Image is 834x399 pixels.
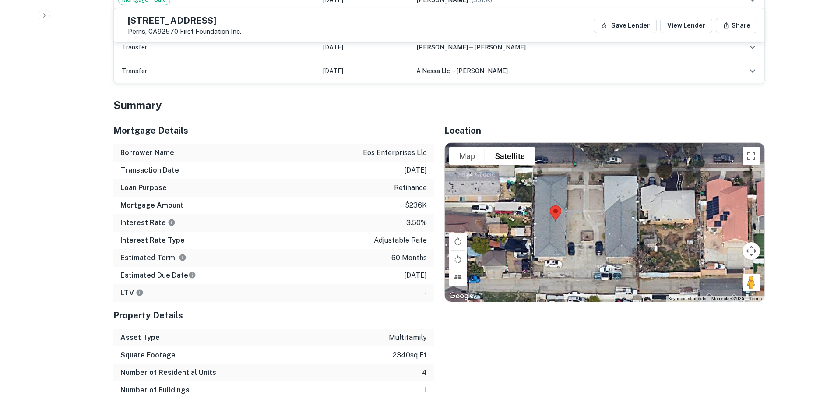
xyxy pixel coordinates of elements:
[406,218,427,228] p: 3.50%
[389,332,427,343] p: multifamily
[118,44,151,51] span: Transfer
[394,183,427,193] p: refinance
[128,16,241,25] h5: [STREET_ADDRESS]
[474,44,526,51] span: [PERSON_NAME]
[120,350,176,360] h6: Square Footage
[180,28,241,35] a: First Foundation Inc.
[424,288,427,298] p: -
[449,233,467,250] button: Rotate map clockwise
[711,296,744,301] span: Map data ©2025
[416,67,450,74] span: a nessa llc
[393,350,427,360] p: 2340 sq ft
[745,64,760,78] button: expand row
[449,251,467,268] button: Rotate map counterclockwise
[449,268,467,286] button: Tilt map
[416,66,712,76] div: →
[743,147,760,165] button: Toggle fullscreen view
[120,385,190,395] h6: Number of Buildings
[424,385,427,395] p: 1
[405,200,427,211] p: $236k
[374,235,427,246] p: adjustable rate
[120,200,183,211] h6: Mortgage Amount
[743,274,760,291] button: Drag Pegman onto the map to open Street View
[456,67,508,74] span: [PERSON_NAME]
[120,235,185,246] h6: Interest Rate Type
[120,270,196,281] h6: Estimated Due Date
[179,254,187,261] svg: Term is based on a standard schedule for this type of loan.
[447,290,476,302] img: Google
[449,147,485,165] button: Show street map
[745,40,760,55] button: expand row
[113,97,765,113] h4: Summary
[422,367,427,378] p: 4
[485,147,535,165] button: Show satellite imagery
[716,18,757,33] button: Share
[113,124,434,137] h5: Mortgage Details
[319,59,412,83] td: [DATE]
[444,124,765,137] h5: Location
[416,42,712,52] div: →
[120,332,160,343] h6: Asset Type
[669,296,706,302] button: Keyboard shortcuts
[188,271,196,279] svg: Estimate is based on a standard schedule for this type of loan.
[319,35,412,59] td: [DATE]
[128,28,241,35] p: Perris, CA92570
[750,296,762,301] a: Terms (opens in new tab)
[118,67,151,74] span: Transfer
[416,44,468,51] span: [PERSON_NAME]
[136,289,144,297] svg: LTVs displayed on the website are for informational purposes only and may be reported incorrectly...
[790,329,834,371] iframe: Chat Widget
[120,288,144,298] h6: LTV
[363,148,427,158] p: eos enterprises llc
[660,18,712,33] a: View Lender
[391,253,427,263] p: 60 months
[404,270,427,281] p: [DATE]
[447,290,476,302] a: Open this area in Google Maps (opens a new window)
[743,242,760,260] button: Map camera controls
[120,148,174,158] h6: Borrower Name
[120,253,187,263] h6: Estimated Term
[404,165,427,176] p: [DATE]
[120,165,179,176] h6: Transaction Date
[120,183,167,193] h6: Loan Purpose
[168,219,176,226] svg: The interest rates displayed on the website are for informational purposes only and may be report...
[113,309,434,322] h5: Property Details
[120,367,216,378] h6: Number of Residential Units
[120,218,176,228] h6: Interest Rate
[594,18,657,33] button: Save Lender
